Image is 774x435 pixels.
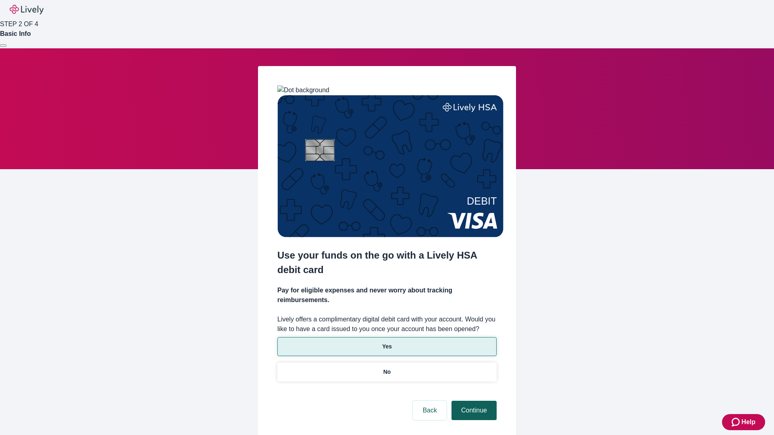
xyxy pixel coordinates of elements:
[722,414,765,430] button: Zendesk support iconHelp
[277,362,497,381] button: No
[277,85,329,95] img: Dot background
[277,337,497,356] button: Yes
[382,342,392,351] p: Yes
[277,286,497,305] h4: Pay for eligible expenses and never worry about tracking reimbursements.
[383,368,391,376] p: No
[741,417,755,427] span: Help
[732,417,741,427] svg: Zendesk support icon
[10,5,44,14] img: Lively
[277,95,504,237] img: Debit card
[277,315,497,334] label: Lively offers a complimentary digital debit card with your account. Would you like to have a card...
[451,401,497,420] button: Continue
[413,401,447,420] button: Back
[277,248,497,277] h2: Use your funds on the go with a Lively HSA debit card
